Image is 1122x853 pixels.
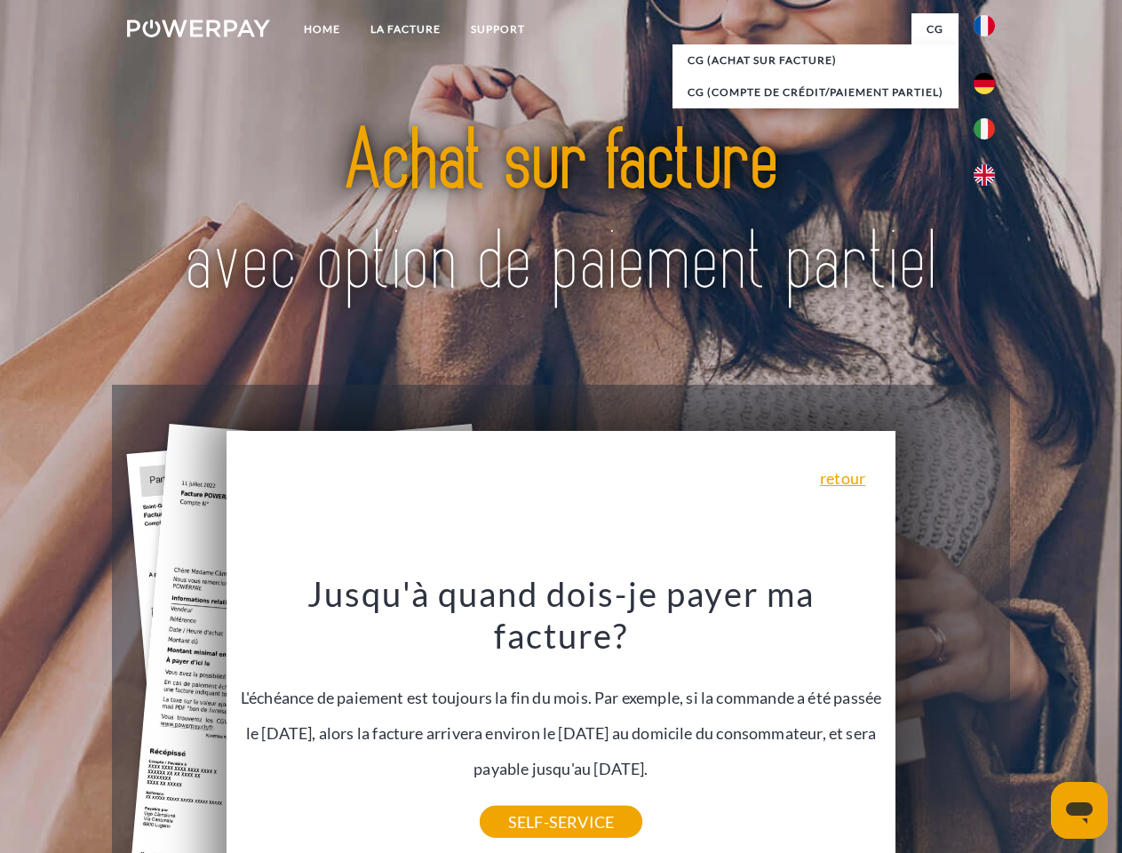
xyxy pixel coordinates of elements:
[974,118,995,140] img: it
[1051,782,1108,839] iframe: Bouton de lancement de la fenêtre de messagerie
[237,572,886,822] div: L'échéance de paiement est toujours la fin du mois. Par exemple, si la commande a été passée le [...
[456,13,540,45] a: Support
[974,15,995,36] img: fr
[974,73,995,94] img: de
[672,76,959,108] a: CG (Compte de crédit/paiement partiel)
[170,85,952,340] img: title-powerpay_fr.svg
[289,13,355,45] a: Home
[974,164,995,186] img: en
[672,44,959,76] a: CG (achat sur facture)
[237,572,886,658] h3: Jusqu'à quand dois-je payer ma facture?
[820,470,865,486] a: retour
[355,13,456,45] a: LA FACTURE
[480,806,642,838] a: SELF-SERVICE
[127,20,270,37] img: logo-powerpay-white.svg
[911,13,959,45] a: CG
